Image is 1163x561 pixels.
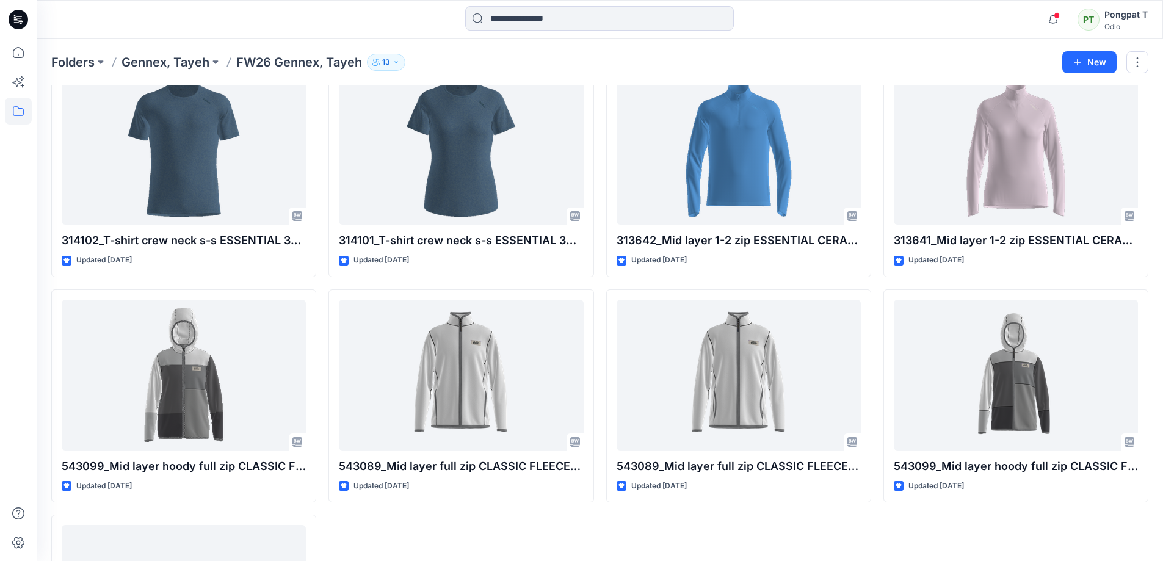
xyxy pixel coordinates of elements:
p: Updated [DATE] [76,480,132,493]
div: Pongpat T [1104,7,1148,22]
p: 314101_T-shirt crew neck s-s ESSENTIAL 365_SMS_3D [339,232,583,249]
p: Updated [DATE] [76,254,132,267]
p: Updated [DATE] [353,480,409,493]
p: 13 [382,56,390,69]
p: Updated [DATE] [631,480,687,493]
p: 543099_Mid layer hoody full zip CLASSIC FLEECE HOODY KIDS_P2_YPT [62,458,306,475]
a: 313641_Mid layer 1-2 zip ESSENTIAL CERAMIWARM_SMS_3D [894,74,1138,225]
button: New [1062,51,1117,73]
a: 314102_T-shirt crew neck s-s ESSENTIAL 365_SMS_3D [62,74,306,225]
p: 313641_Mid layer 1-2 zip ESSENTIAL CERAMIWARM_SMS_3D [894,232,1138,249]
p: 543099_Mid layer hoody full zip CLASSIC FLEECE HOODY KIDS_P1_YPT [894,458,1138,475]
div: Odlo [1104,22,1148,31]
p: Updated [DATE] [908,480,964,493]
p: 543089_Mid layer full zip CLASSIC FLEECE KIDS_OP1_P1_YPT [617,458,861,475]
p: FW26 Gennex, Tayeh [236,54,362,71]
button: 13 [367,54,405,71]
a: 543089_Mid layer full zip CLASSIC FLEECE KIDS_OP1_P1_YPT [617,300,861,451]
p: Updated [DATE] [353,254,409,267]
p: 313642_Mid layer 1-2 zip ESSENTIAL CERAMIWARM_SMS_3D [617,232,861,249]
a: Gennex, Tayeh [121,54,209,71]
p: 314102_T-shirt crew neck s-s ESSENTIAL 365_SMS_3D [62,232,306,249]
a: Folders [51,54,95,71]
a: 543089_Mid layer full zip CLASSIC FLEECE KIDS_OP2_P1_YPT [339,300,583,451]
p: Updated [DATE] [908,254,964,267]
a: 313642_Mid layer 1-2 zip ESSENTIAL CERAMIWARM_SMS_3D [617,74,861,225]
div: PT [1078,9,1100,31]
p: 543089_Mid layer full zip CLASSIC FLEECE KIDS_OP2_P1_YPT [339,458,583,475]
a: 543099_Mid layer hoody full zip CLASSIC FLEECE HOODY KIDS_P1_YPT [894,300,1138,451]
a: 314101_T-shirt crew neck s-s ESSENTIAL 365_SMS_3D [339,74,583,225]
p: Updated [DATE] [631,254,687,267]
a: 543099_Mid layer hoody full zip CLASSIC FLEECE HOODY KIDS_P2_YPT [62,300,306,451]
